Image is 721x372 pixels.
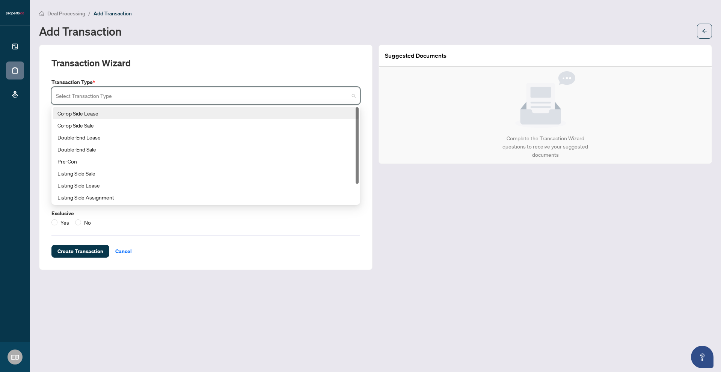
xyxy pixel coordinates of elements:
[57,157,354,165] div: Pre-Con
[53,155,359,167] div: Pre-Con
[88,9,91,18] li: /
[57,109,354,117] div: Co-op Side Lease
[11,352,20,362] span: EB
[515,71,575,128] img: Null State Icon
[47,10,85,17] span: Deal Processing
[53,143,359,155] div: Double-End Sale
[57,193,354,201] div: Listing Side Assignment
[57,169,354,177] div: Listing Side Sale
[691,346,713,368] button: Open asap
[115,245,132,257] span: Cancel
[57,181,354,189] div: Listing Side Lease
[39,25,122,37] h1: Add Transaction
[53,131,359,143] div: Double-End Lease
[6,11,24,16] img: logo
[53,119,359,131] div: Co-op Side Sale
[702,28,707,34] span: arrow-left
[57,121,354,129] div: Co-op Side Sale
[385,51,446,60] article: Suggested Documents
[57,145,354,153] div: Double-End Sale
[109,245,138,258] button: Cancel
[94,10,132,17] span: Add Transaction
[53,179,359,191] div: Listing Side Lease
[51,78,360,86] label: Transaction Type
[51,209,360,217] label: Exclusive
[57,218,72,226] span: Yes
[53,191,359,203] div: Listing Side Assignment
[57,245,103,257] span: Create Transaction
[57,133,354,141] div: Double-End Lease
[53,167,359,179] div: Listing Side Sale
[81,218,94,226] span: No
[51,245,109,258] button: Create Transaction
[53,107,359,119] div: Co-op Side Lease
[39,11,44,16] span: home
[495,134,596,159] div: Complete the Transaction Wizard questions to receive your suggested documents
[51,57,131,69] h2: Transaction Wizard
